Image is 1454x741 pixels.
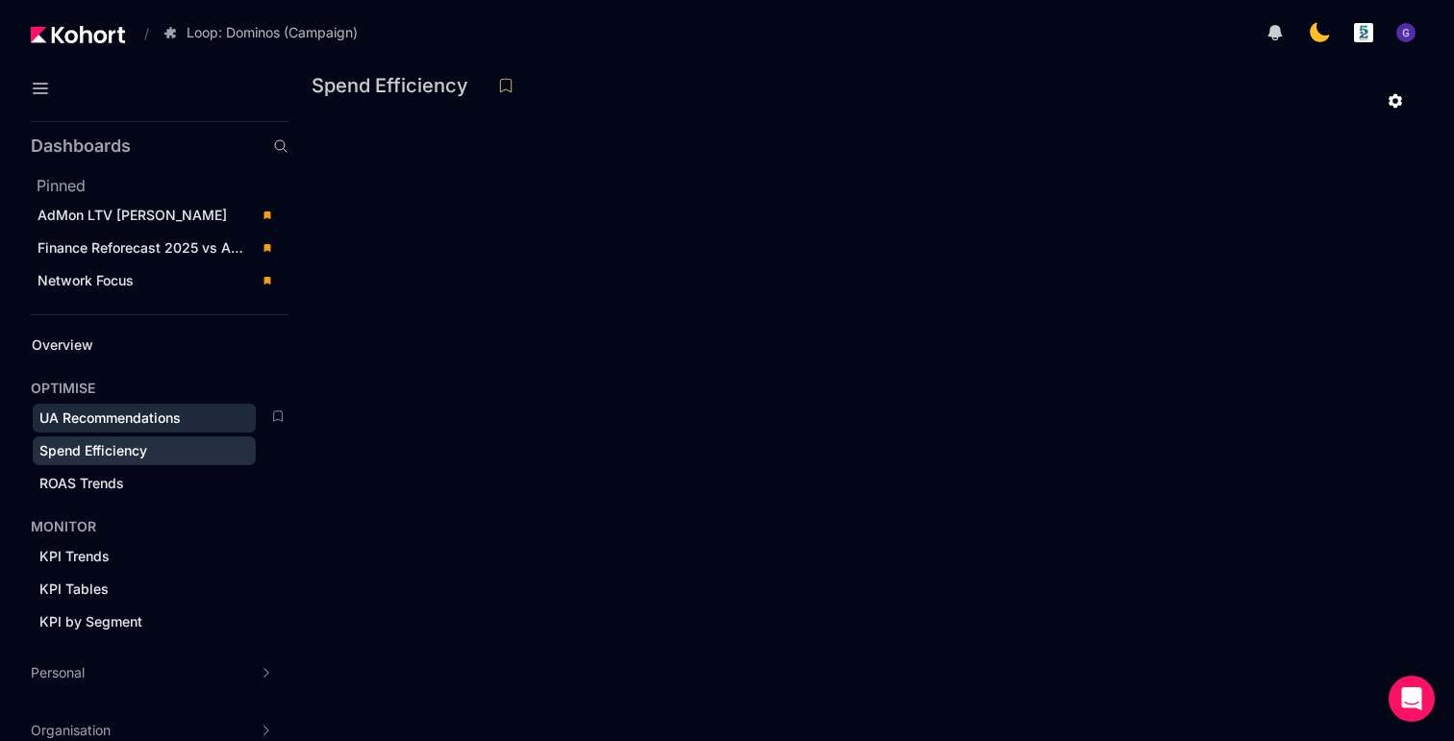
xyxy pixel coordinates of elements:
[1354,23,1373,42] img: logo_logo_images_1_20240607072359498299_20240828135028712857.jpeg
[153,16,378,49] button: Loop: Dominos (Campaign)
[31,663,85,682] span: Personal
[33,436,256,465] a: Spend Efficiency
[187,23,358,42] span: Loop: Dominos (Campaign)
[33,404,256,432] a: UA Recommendations
[33,575,256,604] a: KPI Tables
[33,542,256,571] a: KPI Trends
[31,234,283,262] a: Finance Reforecast 2025 vs Actuals
[31,517,96,536] h4: MONITOR
[39,548,110,564] span: KPI Trends
[31,266,283,295] a: Network Focus
[33,469,256,498] a: ROAS Trends
[38,239,270,256] span: Finance Reforecast 2025 vs Actuals
[38,207,227,223] span: AdMon LTV [PERSON_NAME]
[37,174,288,197] h2: Pinned
[39,475,124,491] span: ROAS Trends
[312,76,480,95] h3: Spend Efficiency
[25,331,256,359] a: Overview
[129,23,149,43] span: /
[31,26,125,43] img: Kohort logo
[39,613,142,630] span: KPI by Segment
[1389,676,1435,722] div: Open Intercom Messenger
[39,580,109,597] span: KPI Tables
[39,442,147,458] span: Spend Efficiency
[31,379,95,398] h4: OPTIMISE
[38,272,134,288] span: Network Focus
[32,336,93,353] span: Overview
[31,137,131,155] h2: Dashboards
[39,409,181,426] span: UA Recommendations
[31,201,283,230] a: AdMon LTV [PERSON_NAME]
[31,721,111,740] span: Organisation
[33,607,256,636] a: KPI by Segment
